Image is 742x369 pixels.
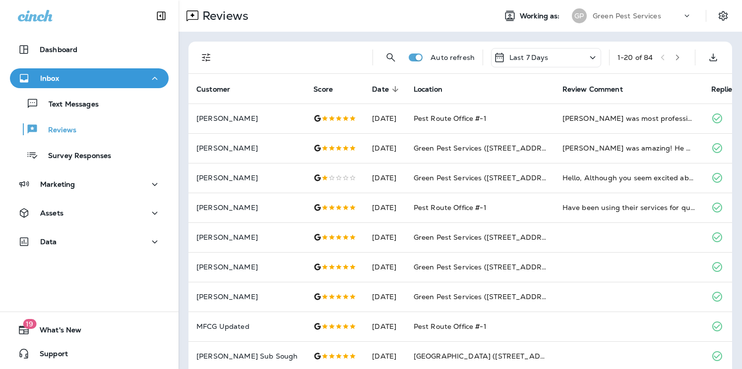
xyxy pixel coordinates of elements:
p: Reviews [38,126,76,135]
p: [PERSON_NAME] [196,263,298,271]
span: Green Pest Services ([STREET_ADDRESS]) [414,173,560,182]
p: Marketing [40,180,75,188]
p: Survey Responses [38,152,111,161]
div: Hello, Although you seem excited about the service provided, I must tell you that I am disappoint... [562,173,695,183]
div: Mark was amazing! He was very thorough and explained everything he was doing and answered all my ... [562,143,695,153]
span: Review Comment [562,85,636,94]
button: Search Reviews [381,48,401,67]
span: Location [414,85,442,94]
span: Pest Route Office #-1 [414,322,487,331]
button: Reviews [10,119,169,140]
button: 19What's New [10,320,169,340]
td: [DATE] [364,312,406,341]
p: [PERSON_NAME] [196,293,298,301]
p: [PERSON_NAME] [196,114,298,122]
button: Data [10,232,169,252]
p: [PERSON_NAME] [196,233,298,241]
span: 19 [23,319,36,329]
p: [PERSON_NAME] [196,144,298,152]
button: Text Messages [10,93,169,114]
p: Green Pest Services [593,12,661,20]
p: Data [40,238,57,246]
p: Last 7 Days [509,53,549,61]
button: Assets [10,203,169,223]
span: Green Pest Services ([STREET_ADDRESS]) [414,144,560,153]
p: Inbox [40,74,59,82]
p: MFCG Updated [196,322,298,330]
td: [DATE] [364,104,406,133]
span: Customer [196,85,230,94]
div: Daniel was most professional and helped me understand how we would fix the problem with a mouse i... [562,113,695,123]
span: What's New [30,326,81,338]
button: Inbox [10,68,169,88]
button: Marketing [10,174,169,194]
button: Dashboard [10,40,169,59]
span: Pest Route Office #-1 [414,203,487,212]
span: Review Comment [562,85,623,94]
span: Customer [196,85,243,94]
td: [DATE] [364,252,406,282]
button: Support [10,344,169,364]
p: Assets [40,209,63,217]
button: Export as CSV [703,48,723,67]
span: Support [30,350,68,362]
span: Green Pest Services ([STREET_ADDRESS]) [414,263,560,271]
p: [PERSON_NAME] [196,174,298,182]
p: Dashboard [40,46,77,53]
div: 1 - 20 of 84 [618,53,653,61]
span: [GEOGRAPHIC_DATA] ([STREET_ADDRESS]) [414,352,569,361]
p: Text Messages [39,100,99,109]
td: [DATE] [364,222,406,252]
p: Reviews [198,8,248,23]
button: Survey Responses [10,145,169,165]
span: Green Pest Services ([STREET_ADDRESS]) [414,292,560,301]
div: Have been using their services for quite some time, very satisfied overall. Special thanks to Sal... [562,203,695,212]
div: GP [572,8,587,23]
td: [DATE] [364,193,406,222]
td: [DATE] [364,133,406,163]
span: Replied [711,85,737,94]
span: Working as: [520,12,562,20]
span: Pest Route Office #-1 [414,114,487,123]
p: [PERSON_NAME] [196,204,298,211]
span: Date [372,85,389,94]
span: Score [313,85,346,94]
p: Auto refresh [431,53,475,61]
td: [DATE] [364,163,406,193]
td: [DATE] [364,282,406,312]
button: Filters [196,48,216,67]
button: Settings [714,7,732,25]
span: Green Pest Services ([STREET_ADDRESS][PERSON_NAME]) [414,233,622,242]
span: Score [313,85,333,94]
button: Collapse Sidebar [147,6,175,26]
span: Date [372,85,402,94]
p: [PERSON_NAME] Sub Sough [196,352,298,360]
span: Location [414,85,455,94]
